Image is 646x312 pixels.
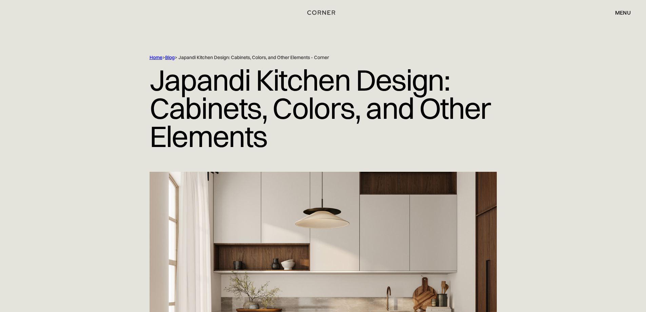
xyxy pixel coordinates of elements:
a: Home [150,54,162,60]
a: home [300,8,347,17]
h1: Japandi Kitchen Design: Cabinets, Colors, and Other Elements [150,61,497,155]
div: menu [615,10,631,15]
a: Blog [165,54,175,60]
div: > > Japandi Kitchen Design: Cabinets, Colors, and Other Elements - Corner [150,54,468,61]
div: menu [608,7,631,18]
